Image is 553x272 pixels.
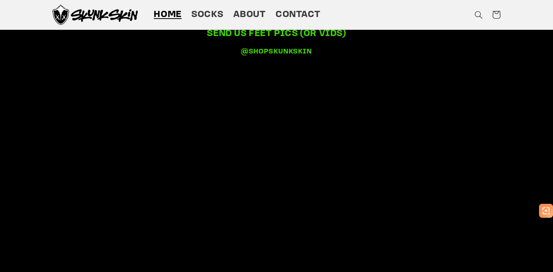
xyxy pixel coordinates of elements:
[149,4,187,26] a: Home
[276,9,320,21] span: Contact
[470,6,487,24] summary: Search
[154,9,182,21] span: Home
[187,4,228,26] a: Socks
[151,48,403,57] h3: @shopskunkskin
[228,4,270,26] a: About
[233,9,266,21] span: About
[151,28,403,40] h2: send us feet pics (or vids)
[191,9,223,21] span: Socks
[270,4,325,26] a: Contact
[52,5,138,25] img: Skunk Skin Anti-Odor Socks.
